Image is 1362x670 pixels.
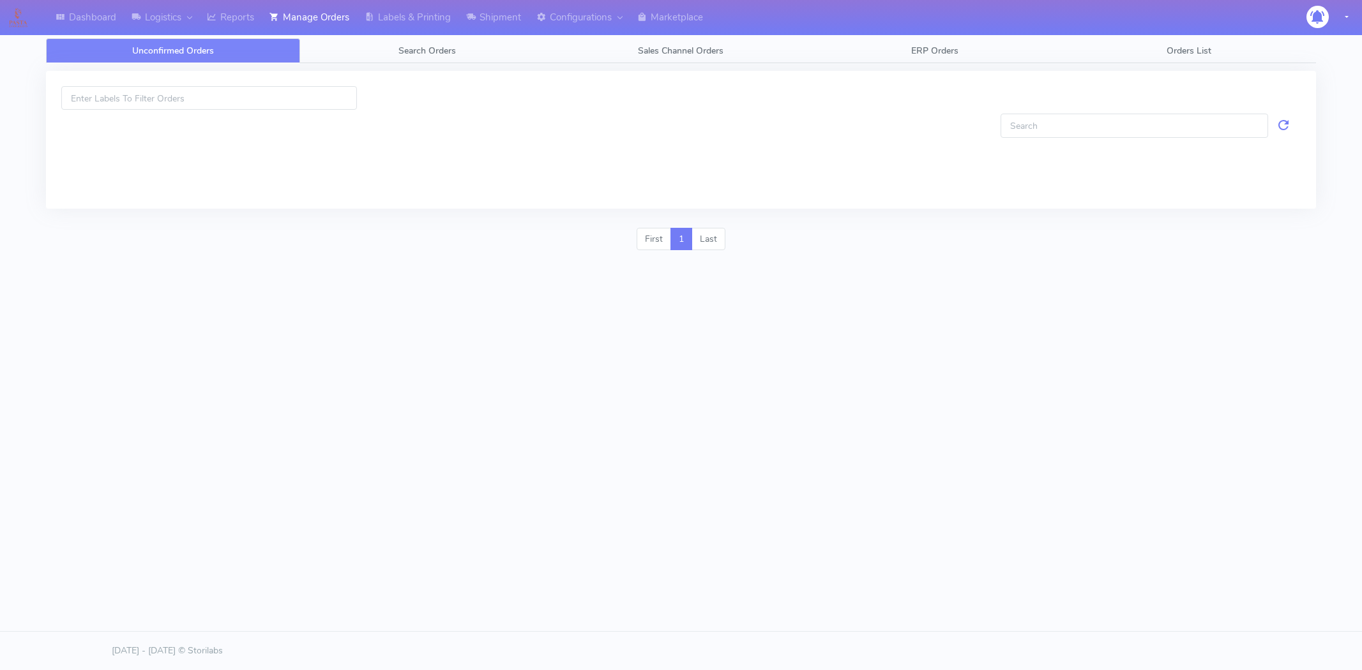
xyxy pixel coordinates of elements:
[1001,114,1268,137] input: Search
[638,45,723,57] span: Sales Channel Orders
[1167,45,1211,57] span: Orders List
[911,45,958,57] span: ERP Orders
[46,38,1316,63] ul: Tabs
[61,86,357,110] input: Enter Labels To Filter Orders
[398,45,456,57] span: Search Orders
[670,228,692,251] a: 1
[132,45,214,57] span: Unconfirmed Orders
